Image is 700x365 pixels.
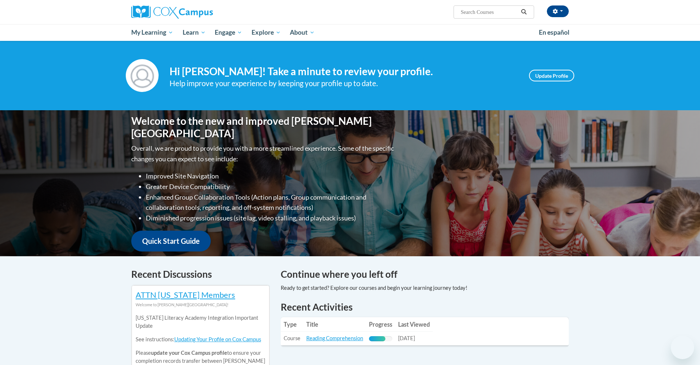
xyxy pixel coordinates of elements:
[215,28,242,37] span: Engage
[120,24,580,41] div: Main menu
[146,213,396,223] li: Diminished progression issues (site lag, video stalling, and playback issues)
[547,5,569,17] button: Account Settings
[290,28,315,37] span: About
[303,317,366,332] th: Title
[131,115,396,139] h1: Welcome to the new and improved [PERSON_NAME][GEOGRAPHIC_DATA]
[136,290,235,300] a: ATTN [US_STATE] Members
[281,300,569,314] h1: Recent Activities
[146,181,396,192] li: Greater Device Compatibility
[178,24,210,41] a: Learn
[174,336,261,342] a: Updating Your Profile on Cox Campus
[136,301,265,309] div: Welcome to [PERSON_NAME][GEOGRAPHIC_DATA]!
[539,28,569,36] span: En español
[529,70,574,81] a: Update Profile
[151,350,227,356] b: update your Cox Campus profile
[369,336,385,341] div: Progress, %
[127,24,178,41] a: My Learning
[306,335,363,341] a: Reading Comprehension
[131,28,173,37] span: My Learning
[170,65,518,78] h4: Hi [PERSON_NAME]! Take a minute to review your profile.
[131,231,211,251] a: Quick Start Guide
[131,5,270,19] a: Cox Campus
[136,314,265,330] p: [US_STATE] Literacy Academy Integration Important Update
[284,335,300,341] span: Course
[126,59,159,92] img: Profile Image
[534,25,574,40] a: En español
[146,192,396,213] li: Enhanced Group Collaboration Tools (Action plans, Group communication and collaboration tools, re...
[460,8,518,16] input: Search Courses
[395,317,433,332] th: Last Viewed
[131,143,396,164] p: Overall, we are proud to provide you with a more streamlined experience. Some of the specific cha...
[146,171,396,181] li: Improved Site Navigation
[170,77,518,89] div: Help improve your experience by keeping your profile up to date.
[281,267,569,281] h4: Continue where you left off
[671,336,694,359] iframe: Button to launch messaging window
[252,28,281,37] span: Explore
[281,317,303,332] th: Type
[210,24,247,41] a: Engage
[183,28,206,37] span: Learn
[366,317,395,332] th: Progress
[136,335,265,343] p: See instructions:
[131,267,270,281] h4: Recent Discussions
[285,24,320,41] a: About
[131,5,213,19] img: Cox Campus
[398,335,415,341] span: [DATE]
[518,8,529,16] button: Search
[247,24,285,41] a: Explore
